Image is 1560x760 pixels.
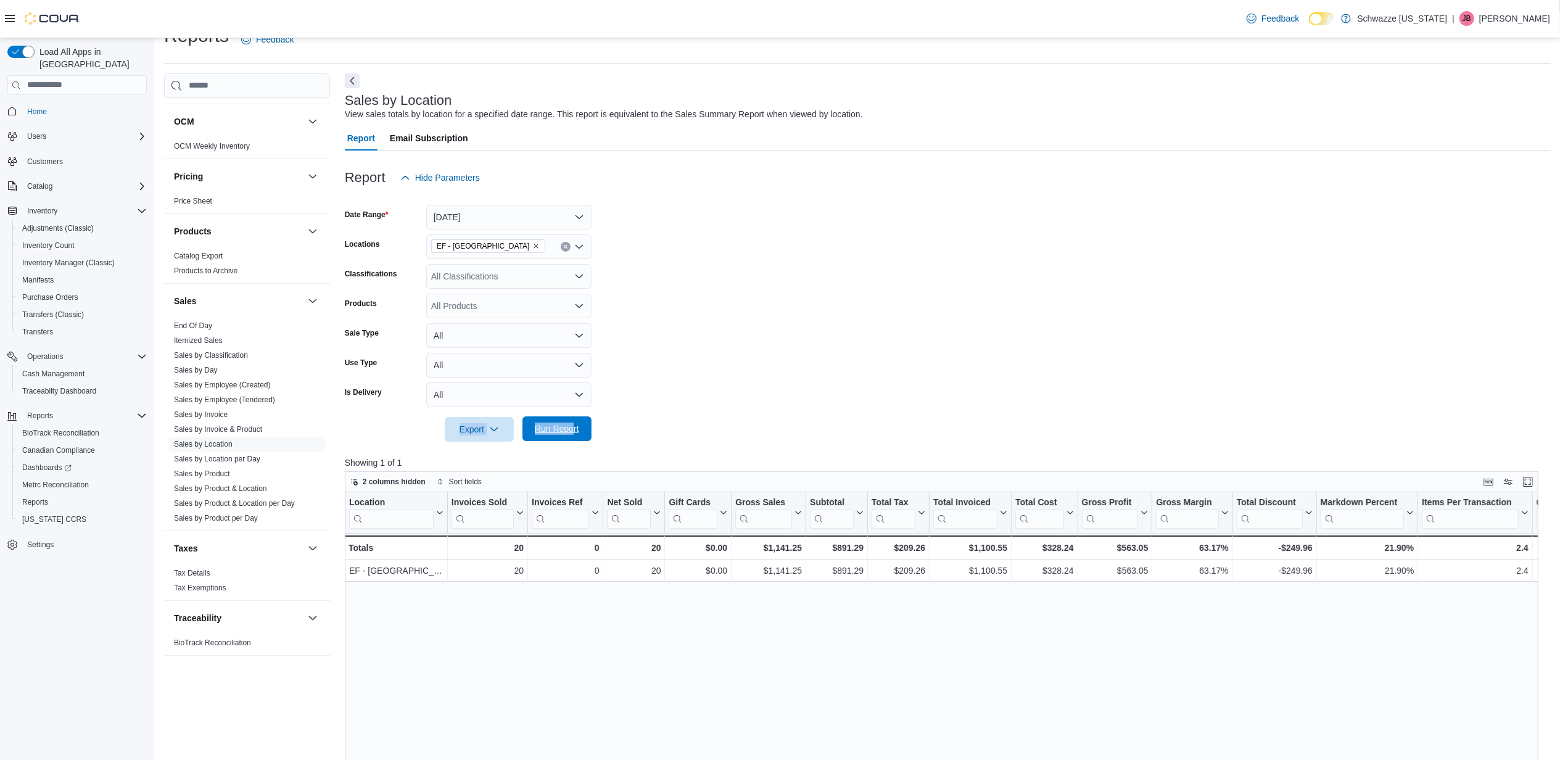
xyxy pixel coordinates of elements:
[12,220,152,237] button: Adjustments (Classic)
[174,395,275,405] span: Sales by Employee (Tendered)
[12,382,152,400] button: Traceabilty Dashboard
[810,497,854,528] div: Subtotal
[1236,497,1302,508] div: Total Discount
[17,221,147,236] span: Adjustments (Classic)
[305,611,320,626] button: Traceability
[872,563,925,578] div: $209.26
[27,206,57,216] span: Inventory
[532,497,599,528] button: Invoices Ref
[1015,497,1073,528] button: Total Cost
[174,295,197,307] h3: Sales
[22,179,147,194] span: Catalog
[933,563,1007,578] div: $1,100.55
[669,497,727,528] button: Gift Cards
[35,46,147,70] span: Load All Apps in [GEOGRAPHIC_DATA]
[1321,563,1414,578] div: 21.90%
[1501,474,1516,489] button: Display options
[17,477,147,492] span: Metrc Reconciliation
[735,540,802,555] div: $1,141.25
[17,426,147,440] span: BioTrack Reconciliation
[27,352,64,361] span: Operations
[1309,25,1310,26] span: Dark Mode
[22,241,75,250] span: Inventory Count
[735,497,792,508] div: Gross Sales
[164,318,330,531] div: Sales
[933,497,997,528] div: Total Invoiced
[345,474,431,489] button: 2 columns hidden
[17,290,83,305] a: Purchase Orders
[2,178,152,195] button: Catalog
[22,154,147,169] span: Customers
[2,535,152,553] button: Settings
[1156,497,1218,508] div: Gross Margin
[12,424,152,442] button: BioTrack Reconciliation
[669,563,727,578] div: $0.00
[174,410,228,419] span: Sales by Invoice
[1261,12,1299,25] span: Feedback
[872,540,925,555] div: $209.26
[810,497,864,528] button: Subtotal
[22,537,59,552] a: Settings
[174,225,303,238] button: Products
[17,255,147,270] span: Inventory Manager (Classic)
[17,366,89,381] a: Cash Management
[17,443,100,458] a: Canadian Compliance
[810,563,864,578] div: $891.29
[17,238,147,253] span: Inventory Count
[17,495,147,510] span: Reports
[452,417,506,442] span: Export
[735,497,802,528] button: Gross Sales
[810,540,864,555] div: $891.29
[17,426,104,440] a: BioTrack Reconciliation
[174,484,267,493] a: Sales by Product & Location
[17,221,99,236] a: Adjustments (Classic)
[22,386,96,396] span: Traceabilty Dashboard
[174,484,267,494] span: Sales by Product & Location
[574,242,584,252] button: Open list of options
[345,328,379,338] label: Sale Type
[449,477,482,487] span: Sort fields
[164,566,330,600] div: Taxes
[532,540,599,555] div: 0
[669,497,717,508] div: Gift Cards
[17,366,147,381] span: Cash Management
[305,294,320,308] button: Sales
[22,204,62,218] button: Inventory
[174,381,271,389] a: Sales by Employee (Created)
[27,157,63,167] span: Customers
[305,169,320,184] button: Pricing
[1521,474,1535,489] button: Enter fullscreen
[174,266,237,275] a: Products to Archive
[22,369,85,379] span: Cash Management
[164,194,330,213] div: Pricing
[607,497,661,528] button: Net Sold
[1422,497,1529,528] button: Items Per Transaction
[532,242,540,250] button: Remove EF - South Boulder from selection in this group
[164,249,330,283] div: Products
[1321,497,1414,528] button: Markdown Percent
[27,131,46,141] span: Users
[345,93,452,108] h3: Sales by Location
[607,563,661,578] div: 20
[174,542,303,555] button: Taxes
[174,366,218,374] a: Sales by Day
[1321,497,1404,508] div: Markdown Percent
[345,358,377,368] label: Use Type
[1463,11,1471,26] span: JB
[1237,563,1313,578] div: -$249.96
[452,497,524,528] button: Invoices Sold
[607,540,661,555] div: 20
[174,425,262,434] a: Sales by Invoice & Product
[174,638,251,647] a: BioTrack Reconciliation
[12,237,152,254] button: Inventory Count
[349,563,444,578] div: EF - [GEOGRAPHIC_DATA]
[1081,497,1138,528] div: Gross Profit
[174,439,233,449] span: Sales by Location
[12,323,152,341] button: Transfers
[17,460,76,475] a: Dashboards
[174,542,198,555] h3: Taxes
[2,152,152,170] button: Customers
[174,321,212,331] span: End Of Day
[1081,540,1148,555] div: $563.05
[17,512,147,527] span: Washington CCRS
